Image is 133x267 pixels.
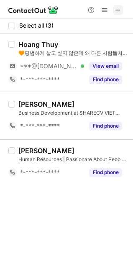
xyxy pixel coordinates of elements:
div: Hoang Thuy [18,40,58,49]
span: ***@[DOMAIN_NAME] [20,62,78,70]
button: Reveal Button [89,168,122,177]
button: Reveal Button [89,122,122,130]
div: [PERSON_NAME] [18,100,74,108]
span: Select all (3) [19,22,54,29]
img: ContactOut v5.3.10 [8,5,59,15]
button: Reveal Button [89,75,122,84]
div: 🧡평범하게 살고 싶지 않은데 왜 다른 사람들처럼 평범하게 노력하는가🧡 [18,49,128,57]
div: [PERSON_NAME] [18,146,74,155]
div: Human Resources | Passionate About People & Organizational Growth | Swinburne [GEOGRAPHIC_DATA] [18,156,128,163]
div: Business Development at SHARECV VIET NAM COMMUNITY JOINT STOCK COMPANY [18,109,128,117]
button: Reveal Button [89,62,122,70]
